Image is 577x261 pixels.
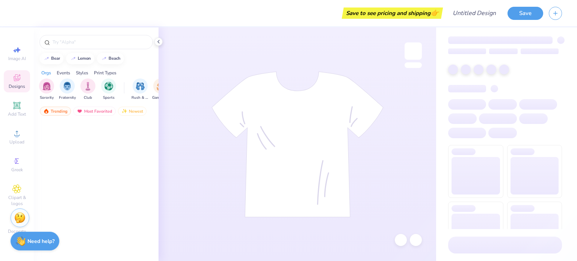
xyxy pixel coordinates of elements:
[447,6,502,21] input: Untitled Design
[39,53,63,64] button: bear
[97,53,124,64] button: beach
[40,95,54,101] span: Sorority
[59,95,76,101] span: Fraternity
[11,167,23,173] span: Greek
[103,95,115,101] span: Sports
[344,8,441,19] div: Save to see pricing and shipping
[27,238,54,245] strong: Need help?
[78,56,91,60] div: lemon
[508,7,543,20] button: Save
[101,78,116,101] button: filter button
[63,82,71,91] img: Fraternity Image
[101,78,116,101] div: filter for Sports
[4,195,30,207] span: Clipart & logos
[70,56,76,61] img: trend_line.gif
[8,56,26,62] span: Image AI
[104,82,113,91] img: Sports Image
[44,56,50,61] img: trend_line.gif
[57,69,70,76] div: Events
[94,69,116,76] div: Print Types
[109,56,121,60] div: beach
[39,78,54,101] div: filter for Sorority
[66,53,94,64] button: lemon
[131,78,149,101] div: filter for Rush & Bid
[59,78,76,101] button: filter button
[9,139,24,145] span: Upload
[101,56,107,61] img: trend_line.gif
[152,78,169,101] button: filter button
[52,38,148,46] input: Try "Alpha"
[77,109,83,114] img: most_fav.gif
[8,111,26,117] span: Add Text
[80,78,95,101] div: filter for Club
[121,109,127,114] img: Newest.gif
[84,82,92,91] img: Club Image
[152,95,169,101] span: Game Day
[59,78,76,101] div: filter for Fraternity
[118,107,147,116] div: Newest
[41,69,51,76] div: Orgs
[43,109,49,114] img: trending.gif
[76,69,88,76] div: Styles
[211,71,384,217] img: tee-skeleton.svg
[8,228,26,234] span: Decorate
[157,82,165,91] img: Game Day Image
[73,107,116,116] div: Most Favorited
[430,8,439,17] span: 👉
[80,78,95,101] button: filter button
[40,107,71,116] div: Trending
[42,82,51,91] img: Sorority Image
[39,78,54,101] button: filter button
[131,95,149,101] span: Rush & Bid
[9,83,25,89] span: Designs
[152,78,169,101] div: filter for Game Day
[136,82,145,91] img: Rush & Bid Image
[51,56,60,60] div: bear
[84,95,92,101] span: Club
[131,78,149,101] button: filter button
